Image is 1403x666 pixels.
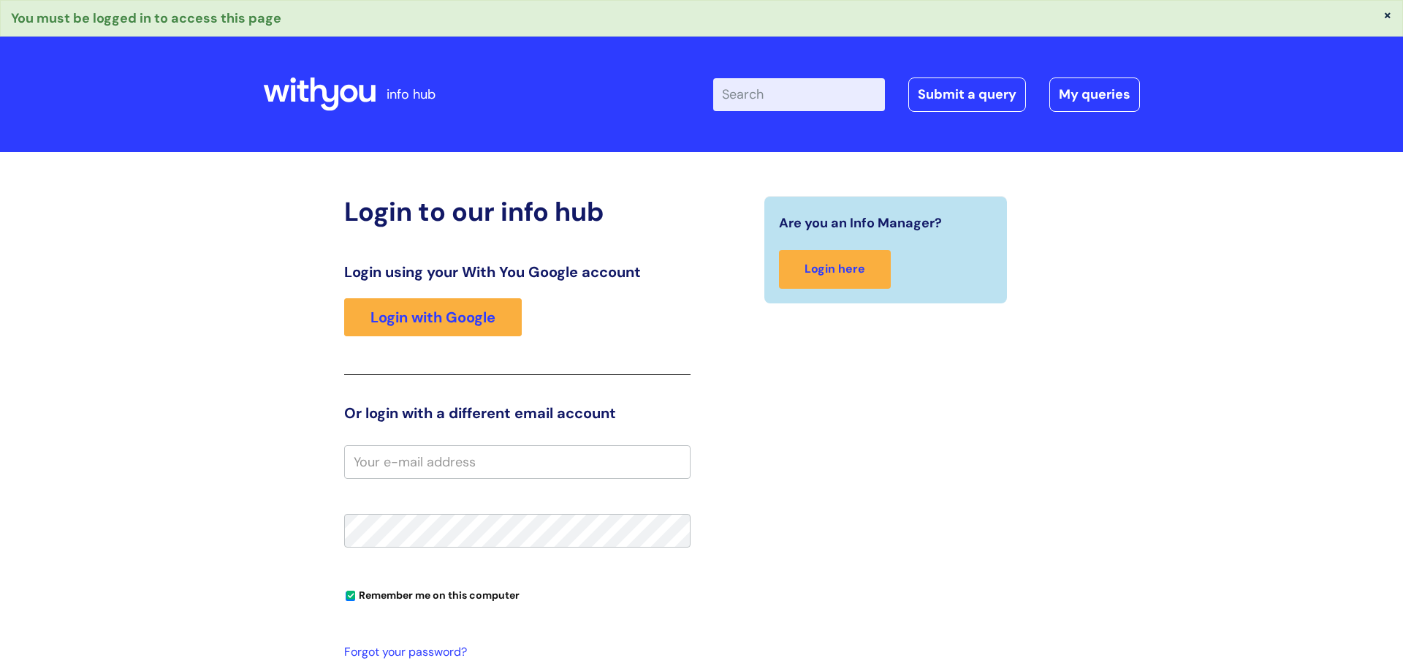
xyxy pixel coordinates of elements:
[344,263,691,281] h3: Login using your With You Google account
[779,211,942,235] span: Are you an Info Manager?
[344,298,522,336] a: Login with Google
[387,83,436,106] p: info hub
[344,445,691,479] input: Your e-mail address
[346,591,355,601] input: Remember me on this computer
[713,78,885,110] input: Search
[344,583,691,606] div: You can uncheck this option if you're logging in from a shared device
[344,404,691,422] h3: Or login with a different email account
[1383,8,1392,21] button: ×
[779,250,891,289] a: Login here
[1049,77,1140,111] a: My queries
[344,642,683,663] a: Forgot your password?
[344,586,520,602] label: Remember me on this computer
[344,196,691,227] h2: Login to our info hub
[908,77,1026,111] a: Submit a query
